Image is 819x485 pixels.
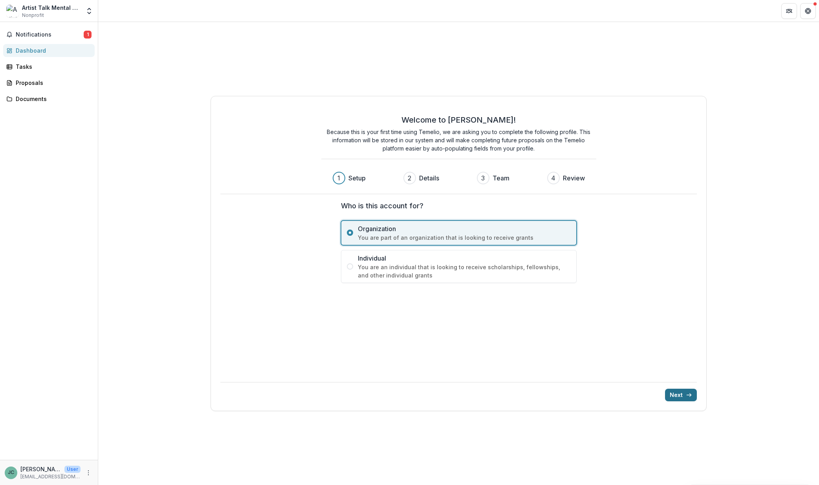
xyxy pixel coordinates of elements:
[333,172,585,184] div: Progress
[3,76,95,89] a: Proposals
[8,470,14,475] div: Judi Costanza
[3,60,95,73] a: Tasks
[16,46,88,55] div: Dashboard
[337,173,340,183] div: 1
[22,12,44,19] span: Nonprofit
[6,5,19,17] img: Artist Talk Mental Health
[358,254,571,263] span: Individual
[341,200,572,211] label: Who is this account for?
[84,3,95,19] button: Open entity switcher
[3,92,95,105] a: Documents
[20,465,61,473] p: [PERSON_NAME]
[3,44,95,57] a: Dashboard
[358,263,571,279] span: You are an individual that is looking to receive scholarships, fellowships, and other individual ...
[348,173,366,183] h3: Setup
[20,473,81,480] p: [EMAIL_ADDRESS][DOMAIN_NAME]
[401,115,516,125] h2: Welcome to [PERSON_NAME]!
[419,173,439,183] h3: Details
[800,3,816,19] button: Get Help
[493,173,509,183] h3: Team
[64,466,81,473] p: User
[781,3,797,19] button: Partners
[16,62,88,71] div: Tasks
[22,4,81,12] div: Artist Talk Mental Health
[84,31,92,39] span: 1
[84,468,93,478] button: More
[408,173,411,183] div: 2
[551,173,555,183] div: 4
[16,95,88,103] div: Documents
[16,31,84,38] span: Notifications
[563,173,585,183] h3: Review
[358,224,571,233] span: Organization
[481,173,485,183] div: 3
[358,233,571,242] span: You are part of an organization that is looking to receive grants
[3,28,95,41] button: Notifications1
[321,128,596,152] p: Because this is your first time using Temelio, we are asking you to complete the following profil...
[16,79,88,87] div: Proposals
[665,389,697,401] button: Next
